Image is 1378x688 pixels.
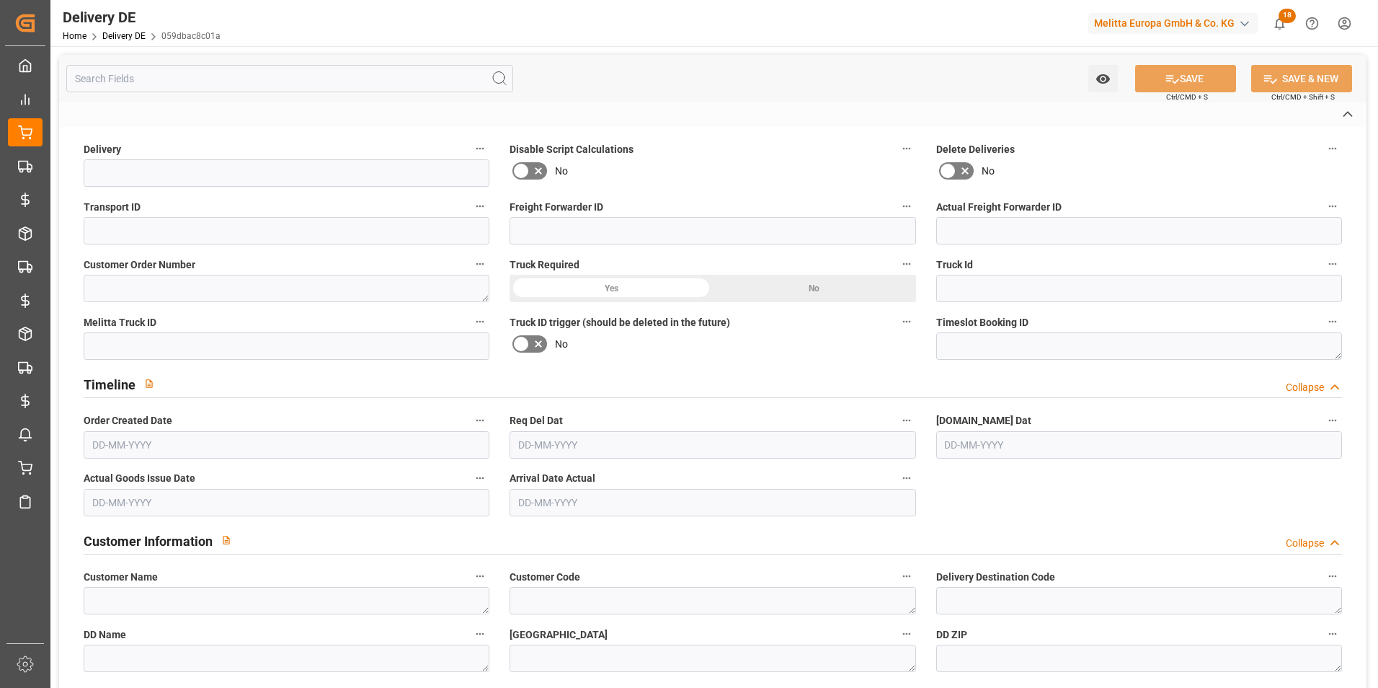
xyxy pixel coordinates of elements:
input: DD-MM-YYYY [84,431,489,459]
span: Truck Required [510,257,579,273]
button: show 18 new notifications [1263,7,1296,40]
span: Truck Id [936,257,973,273]
span: Actual Goods Issue Date [84,471,195,486]
button: Order Created Date [471,411,489,430]
span: Actual Freight Forwarder ID [936,200,1062,215]
span: 18 [1279,9,1296,23]
span: Ctrl/CMD + S [1166,92,1208,102]
button: Transport ID [471,197,489,216]
span: No [555,164,568,179]
div: No [713,275,916,302]
button: Customer Order Number [471,255,489,273]
span: Customer Order Number [84,257,195,273]
button: Actual Freight Forwarder ID [1323,197,1342,216]
button: [GEOGRAPHIC_DATA] [897,625,916,643]
a: Home [63,31,86,41]
button: Customer Name [471,567,489,586]
button: Melitta Truck ID [471,312,489,331]
span: DD Name [84,627,126,643]
input: DD-MM-YYYY [510,489,915,516]
span: Delivery [84,142,121,157]
span: Transport ID [84,200,141,215]
span: Arrival Date Actual [510,471,595,486]
span: DD ZIP [936,627,967,643]
button: Melitta Europa GmbH & Co. KG [1088,9,1263,37]
button: Arrival Date Actual [897,469,916,488]
button: Truck Required [897,255,916,273]
span: Customer Name [84,570,158,585]
button: Freight Forwarder ID [897,197,916,216]
div: Collapse [1286,536,1324,551]
h2: Customer Information [84,532,213,551]
div: Delivery DE [63,6,221,28]
button: Delivery [471,139,489,158]
button: Customer Code [897,567,916,586]
input: Search Fields [66,65,513,92]
div: Melitta Europa GmbH & Co. KG [1088,13,1258,34]
button: Actual Goods Issue Date [471,469,489,488]
span: Ctrl/CMD + Shift + S [1271,92,1335,102]
span: No [555,337,568,352]
span: Customer Code [510,570,580,585]
div: Yes [510,275,713,302]
button: DD Name [471,625,489,643]
div: Collapse [1286,380,1324,395]
span: Melitta Truck ID [84,315,156,330]
span: Delete Deliveries [936,142,1015,157]
button: open menu [1088,65,1118,92]
button: SAVE & NEW [1251,65,1352,92]
span: Disable Script Calculations [510,142,634,157]
button: Delivery Destination Code [1323,567,1342,586]
button: Disable Script Calculations [897,139,916,158]
button: Help Center [1296,7,1328,40]
button: Req Del Dat [897,411,916,430]
h2: Timeline [84,375,135,394]
button: View description [135,370,163,397]
input: DD-MM-YYYY [84,489,489,516]
span: [DOMAIN_NAME] Dat [936,413,1031,428]
button: [DOMAIN_NAME] Dat [1323,411,1342,430]
a: Delivery DE [102,31,146,41]
span: Freight Forwarder ID [510,200,603,215]
span: No [982,164,995,179]
input: DD-MM-YYYY [936,431,1342,459]
button: Timeslot Booking ID [1323,312,1342,331]
span: Order Created Date [84,413,172,428]
span: Truck ID trigger (should be deleted in the future) [510,315,730,330]
span: Req Del Dat [510,413,563,428]
span: [GEOGRAPHIC_DATA] [510,627,608,643]
button: DD ZIP [1323,625,1342,643]
span: Delivery Destination Code [936,570,1055,585]
button: Truck Id [1323,255,1342,273]
button: Truck ID trigger (should be deleted in the future) [897,312,916,331]
button: View description [213,526,240,554]
input: DD-MM-YYYY [510,431,915,459]
span: Timeslot Booking ID [936,315,1028,330]
button: Delete Deliveries [1323,139,1342,158]
button: SAVE [1135,65,1236,92]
